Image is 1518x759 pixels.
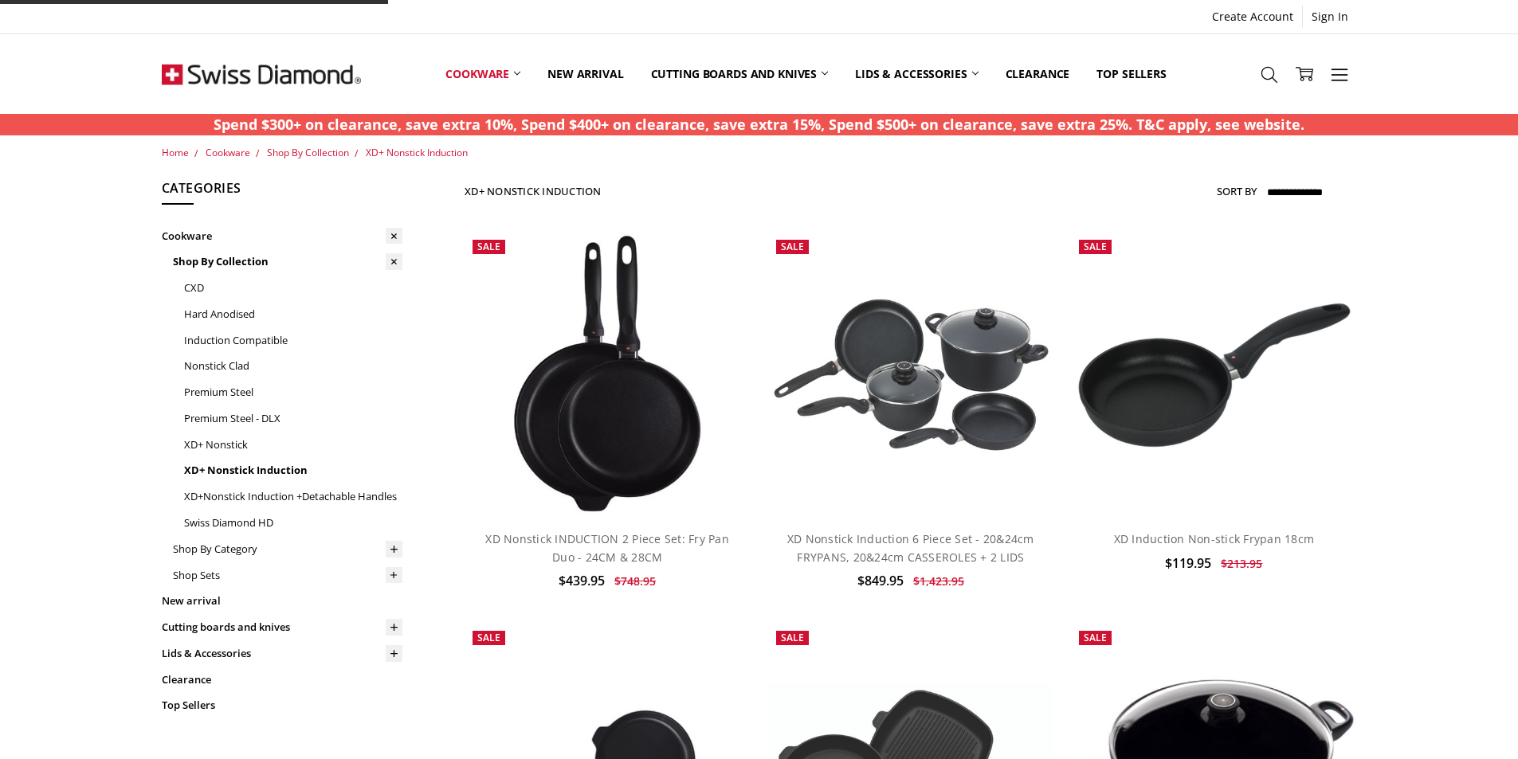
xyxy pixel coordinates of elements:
[162,692,402,718] a: Top Sellers
[781,631,804,644] span: Sale
[162,178,402,205] h5: Categories
[1217,178,1257,204] label: Sort By
[162,146,189,159] a: Home
[162,614,402,640] a: Cutting boards and knives
[1084,631,1107,644] span: Sale
[1165,554,1211,572] span: $119.95
[1083,38,1179,109] a: Top Sellers
[768,294,1053,454] img: XD Nonstick Induction 6 Piece Set - 20&24cm FRYPANS, 20&24cm CASSEROLES + 2 LIDS
[162,34,361,114] img: Free Shipping On Every Order
[162,667,402,693] a: Clearance
[508,232,706,517] img: XD Nonstick INDUCTION 2 Piece Set: Fry Pan Duo - 24CM & 28CM
[184,353,402,379] a: Nonstick Clad
[173,248,402,275] a: Shop By Collection
[184,483,402,510] a: XD+Nonstick Induction +Detachable Handles
[857,572,904,589] span: $849.95
[781,240,804,253] span: Sale
[432,38,534,109] a: Cookware
[206,146,250,159] a: Cookware
[366,146,468,159] a: XD+ Nonstick Induction
[841,38,991,109] a: Lids & Accessories
[477,240,500,253] span: Sale
[1114,531,1315,546] a: XD Induction Non-stick Frypan 18cm
[162,588,402,614] a: New arrival
[184,457,402,483] a: XD+ Nonstick Induction
[162,640,402,667] a: Lids & Accessories
[173,536,402,562] a: Shop By Category
[465,185,602,198] h1: XD+ Nonstick Induction
[267,146,349,159] a: Shop By Collection
[184,379,402,405] a: Premium Steel
[787,531,1034,564] a: XD Nonstick Induction 6 Piece Set - 20&24cm FRYPANS, 20&24cm CASSEROLES + 2 LIDS
[485,531,729,564] a: XD Nonstick INDUCTION 2 Piece Set: Fry Pan Duo - 24CM & 28CM
[184,301,402,327] a: Hard Anodised
[534,38,637,109] a: New arrival
[465,232,750,517] a: XD Nonstick INDUCTION 2 Piece Set: Fry Pan Duo - 24CM & 28CM
[184,405,402,432] a: Premium Steel - DLX
[1071,232,1356,517] a: XD Induction Non-stick Frypan 18cm
[184,275,402,301] a: CXD
[184,327,402,354] a: Induction Compatible
[1071,295,1356,455] img: XD Induction Non-stick Frypan 18cm
[173,562,402,589] a: Shop Sets
[559,572,605,589] span: $439.95
[992,38,1084,109] a: Clearance
[1203,6,1302,28] a: Create Account
[637,38,842,109] a: Cutting boards and knives
[913,573,964,589] span: $1,423.95
[184,432,402,458] a: XD+ Nonstick
[214,114,1304,135] p: Spend $300+ on clearance, save extra 10%, Spend $400+ on clearance, save extra 15%, Spend $500+ o...
[1221,556,1262,571] span: $213.95
[162,223,402,249] a: Cookware
[184,510,402,536] a: Swiss Diamond HD
[1303,6,1357,28] a: Sign In
[768,232,1053,517] a: XD Nonstick Induction 6 Piece Set - 20&24cm FRYPANS, 20&24cm CASSEROLES + 2 LIDS
[614,573,656,589] span: $748.95
[477,631,500,644] span: Sale
[1084,240,1107,253] span: Sale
